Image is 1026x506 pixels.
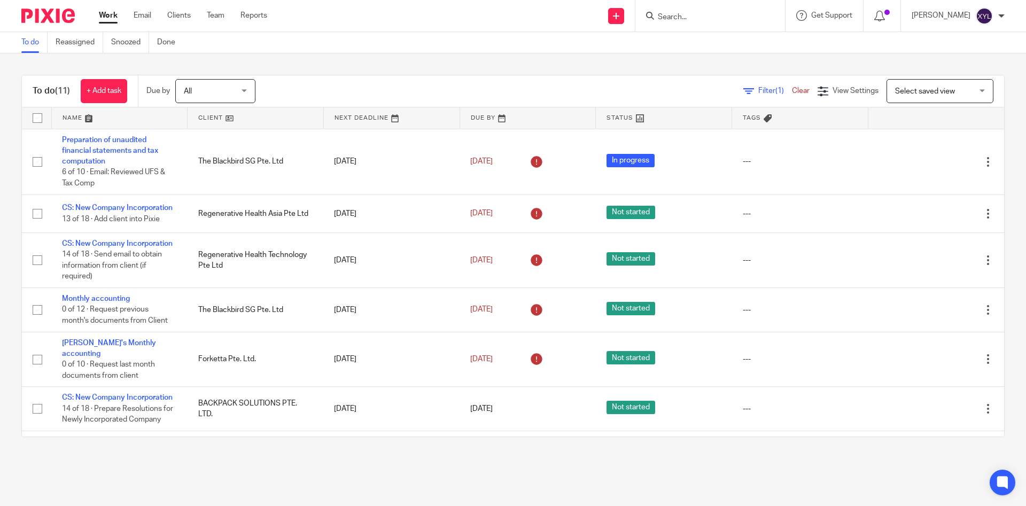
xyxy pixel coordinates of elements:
[240,10,267,21] a: Reports
[743,255,858,266] div: ---
[207,10,224,21] a: Team
[657,13,753,22] input: Search
[743,403,858,414] div: ---
[912,10,970,21] p: [PERSON_NAME]
[62,251,162,281] span: 14 of 18 · Send email to obtain information from client (if required)
[62,306,168,325] span: 0 of 12 · Request previous month's documents from Client
[134,10,151,21] a: Email
[811,12,852,19] span: Get Support
[792,87,810,95] a: Clear
[470,256,493,264] span: [DATE]
[157,32,183,53] a: Done
[323,387,460,431] td: [DATE]
[62,394,173,401] a: CS: New Company Incorporation
[607,252,655,266] span: Not started
[62,215,160,223] span: 13 of 18 · Add client into Pixie
[607,206,655,219] span: Not started
[607,154,655,167] span: In progress
[56,32,103,53] a: Reassigned
[146,85,170,96] p: Due by
[55,87,70,95] span: (11)
[607,401,655,414] span: Not started
[743,208,858,219] div: ---
[470,405,493,412] span: [DATE]
[743,156,858,167] div: ---
[470,210,493,217] span: [DATE]
[188,288,324,332] td: The Blackbird SG Pte. Ltd
[62,361,155,379] span: 0 of 10 · Request last month documents from client
[775,87,784,95] span: (1)
[833,87,879,95] span: View Settings
[758,87,792,95] span: Filter
[62,405,173,424] span: 14 of 18 · Prepare Resolutions for Newly Incorporated Company
[743,354,858,364] div: ---
[470,355,493,363] span: [DATE]
[62,295,130,302] a: Monthly accounting
[33,85,70,97] h1: To do
[607,302,655,315] span: Not started
[188,387,324,431] td: BACKPACK SOLUTIONS PTE. LTD.
[895,88,955,95] span: Select saved view
[188,233,324,288] td: Regenerative Health Technology Pte Ltd
[323,194,460,232] td: [DATE]
[323,431,460,474] td: [DATE]
[743,115,761,121] span: Tags
[470,306,493,314] span: [DATE]
[323,129,460,194] td: [DATE]
[188,431,324,474] td: [PERSON_NAME] INTERIORS PTE. LTD.
[470,158,493,165] span: [DATE]
[607,351,655,364] span: Not started
[62,204,173,212] a: CS: New Company Incorporation
[323,233,460,288] td: [DATE]
[188,129,324,194] td: The Blackbird SG Pte. Ltd
[99,10,118,21] a: Work
[21,32,48,53] a: To do
[188,194,324,232] td: Regenerative Health Asia Pte Ltd
[976,7,993,25] img: svg%3E
[62,339,156,357] a: [PERSON_NAME]'s Monthly accounting
[111,32,149,53] a: Snoozed
[188,332,324,387] td: Forketta Pte. Ltd.
[323,288,460,332] td: [DATE]
[743,305,858,315] div: ---
[184,88,192,95] span: All
[81,79,127,103] a: + Add task
[21,9,75,23] img: Pixie
[167,10,191,21] a: Clients
[323,332,460,387] td: [DATE]
[62,136,158,166] a: Preparation of unaudited financial statements and tax computation
[62,240,173,247] a: CS: New Company Incorporation
[62,169,165,188] span: 6 of 10 · Email: Reviewed UFS & Tax Comp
